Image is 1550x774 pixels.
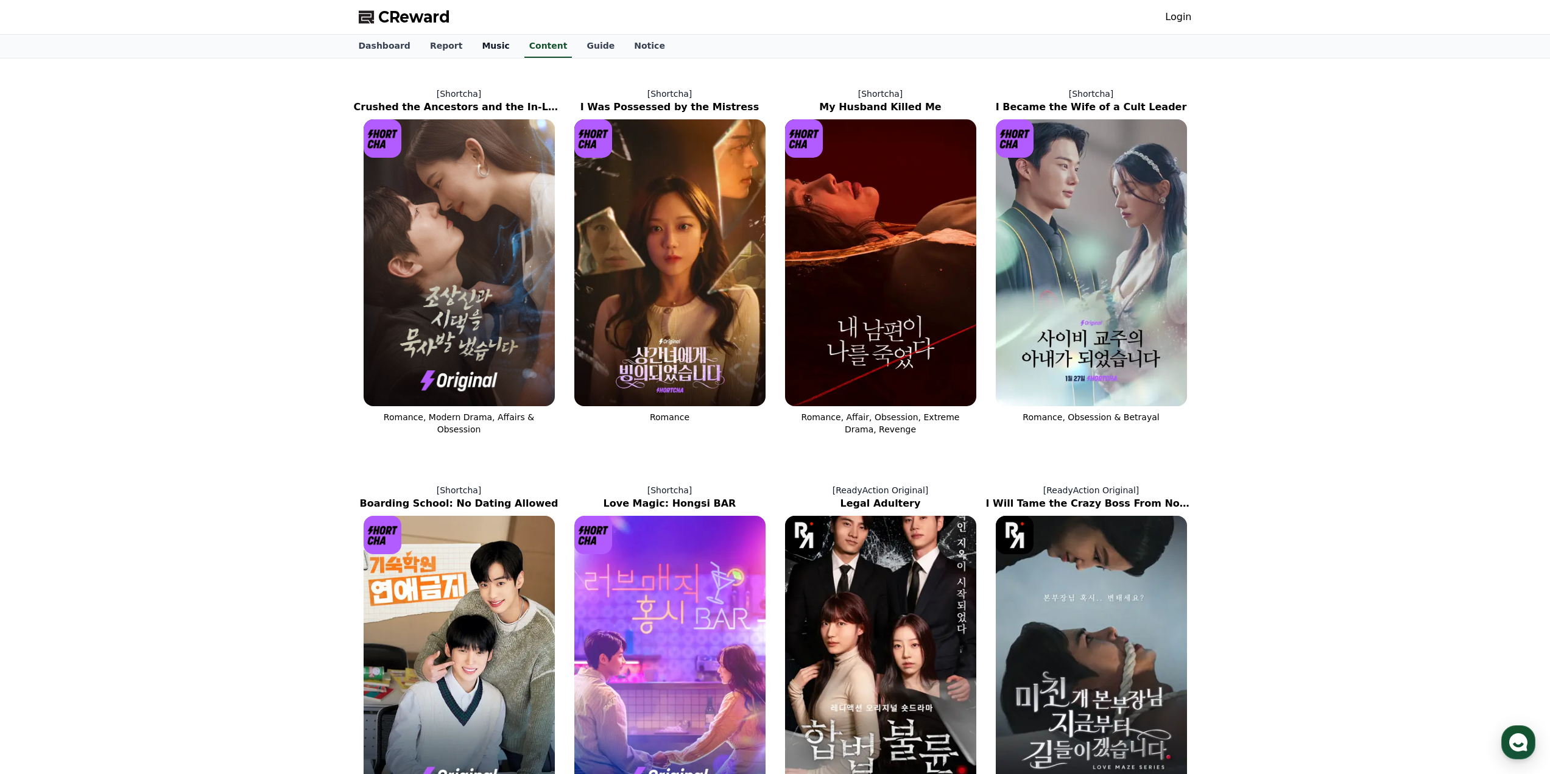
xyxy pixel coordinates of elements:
a: CReward [359,7,450,27]
a: Music [472,35,519,58]
h2: Boarding School: No Dating Allowed [354,496,565,511]
a: Messages [80,386,157,417]
h2: My Husband Killed Me [775,100,986,114]
span: Messages [101,405,137,415]
span: CReward [378,7,450,27]
a: Report [420,35,473,58]
a: [Shortcha] I Was Possessed by the Mistress I Was Possessed by the Mistress [object Object] Logo R... [565,78,775,445]
span: Romance, Affair, Obsession, Extreme Drama, Revenge [801,412,960,434]
img: [object Object] Logo [574,516,613,554]
img: [object Object] Logo [574,119,613,158]
span: Romance, Modern Drama, Affairs & Obsession [384,412,534,434]
h2: I Became the Wife of a Cult Leader [986,100,1197,114]
h2: I Was Possessed by the Mistress [565,100,775,114]
span: Romance, Obsession & Betrayal [1023,412,1159,422]
a: [Shortcha] My Husband Killed Me My Husband Killed Me [object Object] Logo Romance, Affair, Obsess... [775,78,986,445]
p: [ReadyAction Original] [775,484,986,496]
a: Login [1165,10,1191,24]
img: [object Object] Logo [996,516,1034,554]
img: [object Object] Logo [364,516,402,554]
img: [object Object] Logo [785,119,823,158]
h2: Crushed the Ancestors and the In-Laws [354,100,565,114]
p: [Shortcha] [565,88,775,100]
a: Settings [157,386,234,417]
a: Content [524,35,572,58]
a: Home [4,386,80,417]
p: [Shortcha] [354,484,565,496]
img: [object Object] Logo [996,119,1034,158]
span: Romance [650,412,689,422]
img: [object Object] Logo [364,119,402,158]
img: My Husband Killed Me [785,119,976,406]
p: [Shortcha] [354,88,565,100]
img: [object Object] Logo [785,516,823,554]
p: [Shortcha] [986,88,1197,100]
span: Settings [180,404,210,414]
a: Dashboard [349,35,420,58]
span: Home [31,404,52,414]
a: [Shortcha] Crushed the Ancestors and the In-Laws Crushed the Ancestors and the In-Laws [object Ob... [354,78,565,445]
a: Guide [577,35,624,58]
a: Notice [624,35,675,58]
h2: I Will Tame the Crazy Boss From Now On [986,496,1197,511]
img: I Became the Wife of a Cult Leader [996,119,1187,406]
a: [Shortcha] I Became the Wife of a Cult Leader I Became the Wife of a Cult Leader [object Object] ... [986,78,1197,445]
p: [Shortcha] [565,484,775,496]
img: Crushed the Ancestors and the In-Laws [364,119,555,406]
p: [ReadyAction Original] [986,484,1197,496]
p: [Shortcha] [775,88,986,100]
img: I Was Possessed by the Mistress [574,119,766,406]
h2: Love Magic: Hongsi BAR [565,496,775,511]
h2: Legal Adultery [775,496,986,511]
